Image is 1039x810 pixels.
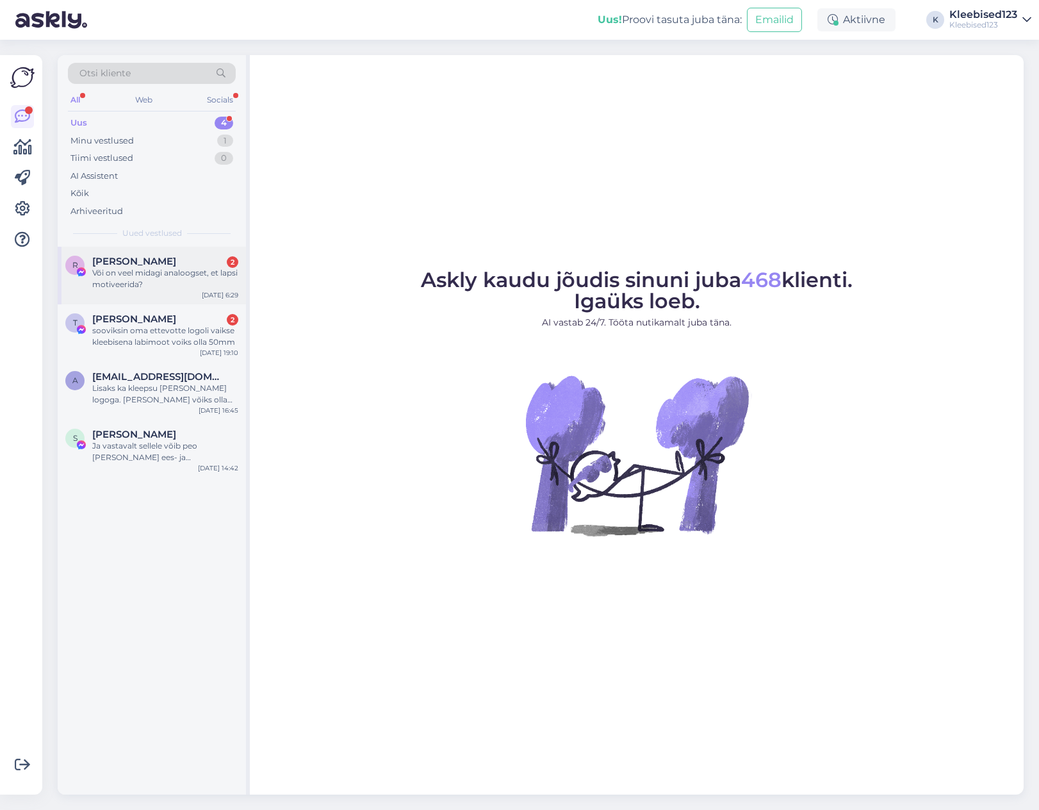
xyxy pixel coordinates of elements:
div: Web [133,92,155,108]
div: Socials [204,92,236,108]
div: [DATE] 16:45 [199,406,238,415]
div: 2 [227,256,238,268]
img: No Chat active [521,340,752,570]
span: Otsi kliente [79,67,131,80]
b: Uus! [598,13,622,26]
img: Askly Logo [10,65,35,90]
div: 1 [217,135,233,147]
button: Emailid [747,8,802,32]
div: Arhiveeritud [70,205,123,218]
div: AI Assistent [70,170,118,183]
span: R [72,260,78,270]
div: Aktiivne [817,8,896,31]
div: [DATE] 6:29 [202,290,238,300]
div: Või on veel midagi analoogset, et lapsi motiveerida? [92,267,238,290]
div: sooviksin oma ettevotte logoli vaikse kleebisena labimoot voiks olla 50mm [92,325,238,348]
span: Uued vestlused [122,227,182,239]
a: Kleebised123Kleebised123 [949,10,1031,30]
p: AI vastab 24/7. Tööta nutikamalt juba täna. [421,316,853,329]
div: [DATE] 14:42 [198,463,238,473]
span: Tarmo Piho [92,313,176,325]
span: 468 [741,267,781,292]
div: Kleebised123 [949,20,1017,30]
div: Ja vastavalt sellele võib peo [PERSON_NAME] ees- ja perekonnanime järel. [92,440,238,463]
span: Ainikanomm@gmail.com [92,371,225,383]
span: Ruth Kõivisto [92,256,176,267]
div: K [926,11,944,29]
div: 0 [215,152,233,165]
div: Kleebised123 [949,10,1017,20]
span: A [72,376,78,385]
div: 4 [215,117,233,129]
span: S [73,433,78,443]
div: All [68,92,83,108]
span: Askly kaudu jõudis sinuni juba klienti. Igaüks loeb. [421,267,853,313]
div: Tiimi vestlused [70,152,133,165]
div: Proovi tasuta juba täna: [598,12,742,28]
div: 2 [227,314,238,326]
div: Kõik [70,187,89,200]
div: Minu vestlused [70,135,134,147]
div: Uus [70,117,87,129]
div: Lisaks ka kleepsu [PERSON_NAME] logoga. [PERSON_NAME] võiks olla umbes 100 kleepsu. [92,383,238,406]
span: Sanya Sahno [92,429,176,440]
div: [DATE] 19:10 [200,348,238,358]
span: T [73,318,78,327]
